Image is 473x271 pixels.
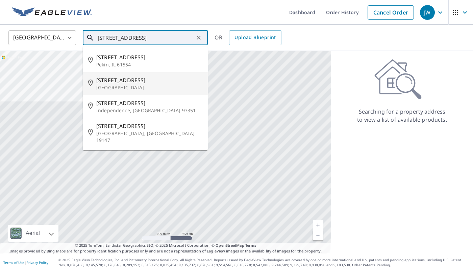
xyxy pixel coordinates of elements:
img: EV Logo [12,7,92,18]
div: JW [420,5,435,20]
span: [STREET_ADDRESS] [96,122,202,130]
p: © 2025 Eagle View Technologies, Inc. and Pictometry International Corp. All Rights Reserved. Repo... [58,258,470,268]
a: Terms of Use [3,260,24,265]
span: [STREET_ADDRESS] [96,99,202,107]
div: OR [215,30,281,45]
a: Current Level 5, Zoom Out [313,230,323,240]
div: [GEOGRAPHIC_DATA] [8,28,76,47]
p: Pekin, IL 61554 [96,61,202,68]
a: Terms [245,243,256,248]
span: © 2025 TomTom, Earthstar Geographics SIO, © 2025 Microsoft Corporation, © [75,243,256,248]
div: Aerial [24,225,42,242]
span: [STREET_ADDRESS] [96,53,202,61]
p: [GEOGRAPHIC_DATA], [GEOGRAPHIC_DATA] 19147 [96,130,202,144]
a: Current Level 5, Zoom In [313,220,323,230]
input: Search by address or latitude-longitude [98,28,194,47]
a: Upload Blueprint [229,30,281,45]
p: Independence, [GEOGRAPHIC_DATA] 97351 [96,107,202,114]
div: Aerial [8,225,58,242]
a: OpenStreetMap [216,243,244,248]
span: [STREET_ADDRESS] [96,76,202,84]
p: | [3,261,48,265]
button: Clear [194,33,203,42]
span: Upload Blueprint [234,33,276,42]
p: Searching for a property address to view a list of available products. [357,108,447,124]
a: Privacy Policy [26,260,48,265]
a: Cancel Order [368,5,414,20]
p: [GEOGRAPHIC_DATA] [96,84,202,91]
